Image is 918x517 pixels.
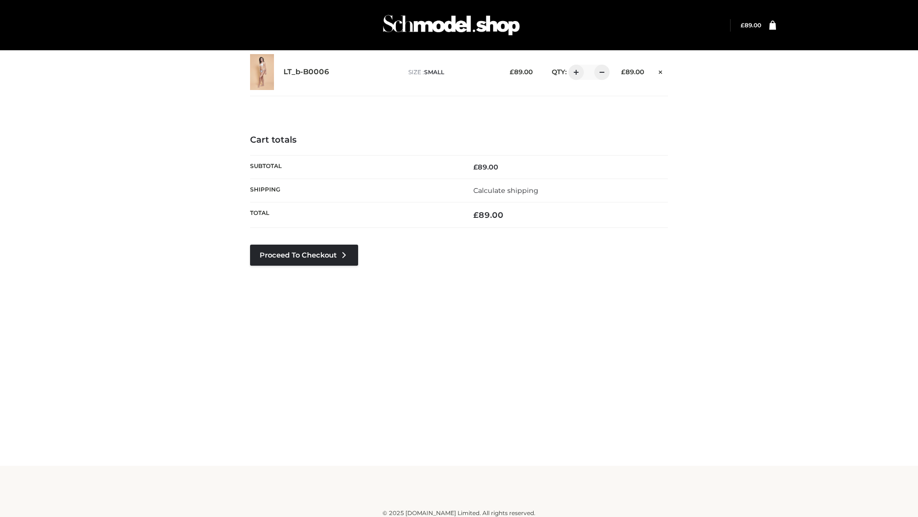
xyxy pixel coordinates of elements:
bdi: 89.00 [621,68,644,76]
p: size : [408,68,495,77]
h4: Cart totals [250,135,668,146]
span: £ [510,68,514,76]
th: Subtotal [250,155,459,179]
span: £ [473,210,479,220]
span: £ [741,22,744,29]
bdi: 89.00 [473,210,503,220]
a: Calculate shipping [473,186,538,195]
a: LT_b-B0006 [284,67,329,77]
span: £ [473,163,478,171]
img: Schmodel Admin 964 [380,6,523,44]
span: SMALL [424,68,444,76]
th: Shipping [250,179,459,202]
div: QTY: [542,65,606,80]
bdi: 89.00 [473,163,498,171]
span: £ [621,68,625,76]
bdi: 89.00 [510,68,533,76]
a: £89.00 [741,22,761,29]
th: Total [250,202,459,228]
a: Remove this item [654,65,668,77]
bdi: 89.00 [741,22,761,29]
a: Proceed to Checkout [250,245,358,266]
